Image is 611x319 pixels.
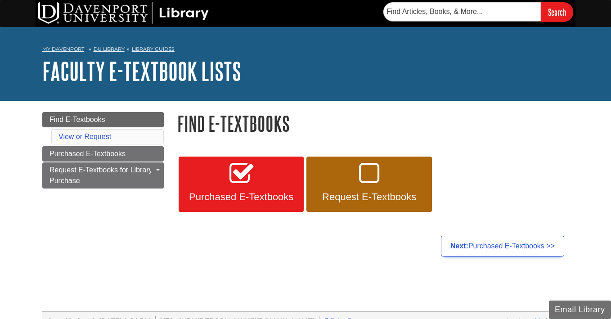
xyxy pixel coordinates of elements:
span: Purchased E-Textbooks [49,150,126,157]
a: Request E-Textbooks [306,157,431,212]
strong: Next: [450,242,468,250]
a: View or Request [58,133,111,140]
input: Search [541,2,573,22]
a: Faculty E-Textbook Lists [42,57,241,85]
a: Next:Purchased E-Textbooks >> [441,236,564,256]
div: Guide Page Menu [42,112,164,189]
span: Find E-Textbooks [49,116,105,123]
a: Request E-Textbooks for Library Purchase [42,162,164,189]
a: Find E-Textbooks [42,112,164,127]
input: Find Articles, Books, & More... [383,2,541,21]
img: DU Library [38,2,209,24]
h1: Find E-Textbooks [177,112,569,135]
span: Request E-Textbooks [313,191,425,203]
a: My Davenport [42,45,84,53]
nav: breadcrumb [42,43,569,58]
a: Purchased E-Textbooks [179,157,304,212]
a: DU Library [94,46,125,52]
button: Email Library [549,301,611,319]
span: Request E-Textbooks for Library Purchase [49,166,153,184]
span: Purchased E-Textbooks [185,191,297,203]
a: Purchased E-Textbooks [42,146,164,162]
a: Library Guides [132,46,175,52]
form: Searches DU Library's articles, books, and more [383,2,573,22]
